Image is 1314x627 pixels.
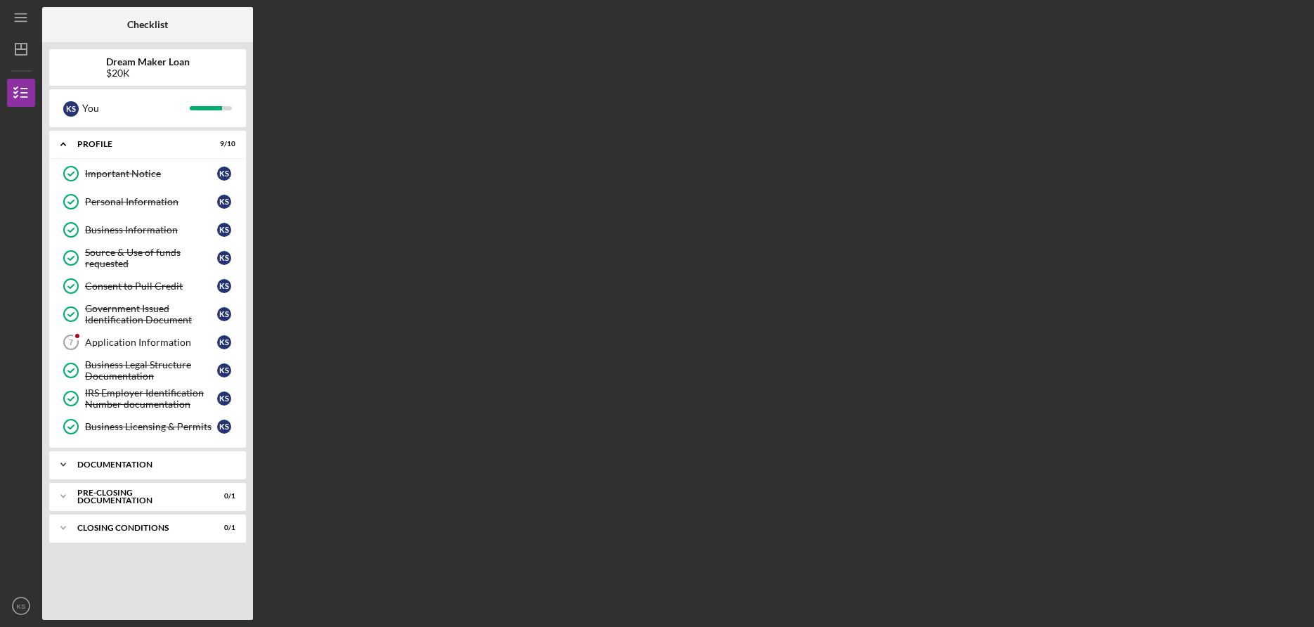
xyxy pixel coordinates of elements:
[85,224,217,235] div: Business Information
[210,492,235,500] div: 0 / 1
[77,524,200,532] div: Closing Conditions
[7,592,35,620] button: KS
[217,335,231,349] div: K S
[217,363,231,377] div: K S
[56,216,239,244] a: Business InformationKS
[56,413,239,441] a: Business Licensing & PermitsKS
[77,489,200,505] div: Pre-Closing Documentation
[56,272,239,300] a: Consent to Pull CreditKS
[210,140,235,148] div: 9 / 10
[217,195,231,209] div: K S
[56,384,239,413] a: IRS Employer Identification Number documentationKS
[217,307,231,321] div: K S
[217,223,231,237] div: K S
[56,160,239,188] a: Important NoticeKS
[56,188,239,216] a: Personal InformationKS
[85,280,217,292] div: Consent to Pull Credit
[56,244,239,272] a: Source & Use of funds requestedKS
[63,101,79,117] div: K S
[127,19,168,30] b: Checklist
[106,56,190,67] b: Dream Maker Loan
[85,421,217,432] div: Business Licensing & Permits
[85,168,217,179] div: Important Notice
[85,359,217,382] div: Business Legal Structure Documentation
[85,337,217,348] div: Application Information
[85,196,217,207] div: Personal Information
[217,420,231,434] div: K S
[69,338,73,347] tspan: 7
[77,460,228,469] div: Documentation
[17,602,26,610] text: KS
[85,303,217,325] div: Government Issued Identification Document
[85,247,217,269] div: Source & Use of funds requested
[217,251,231,265] div: K S
[56,356,239,384] a: Business Legal Structure DocumentationKS
[82,96,190,120] div: You
[56,328,239,356] a: 7Application InformationKS
[217,279,231,293] div: K S
[85,387,217,410] div: IRS Employer Identification Number documentation
[217,167,231,181] div: K S
[77,140,200,148] div: Profile
[217,392,231,406] div: K S
[106,67,190,79] div: $20K
[210,524,235,532] div: 0 / 1
[56,300,239,328] a: Government Issued Identification DocumentKS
